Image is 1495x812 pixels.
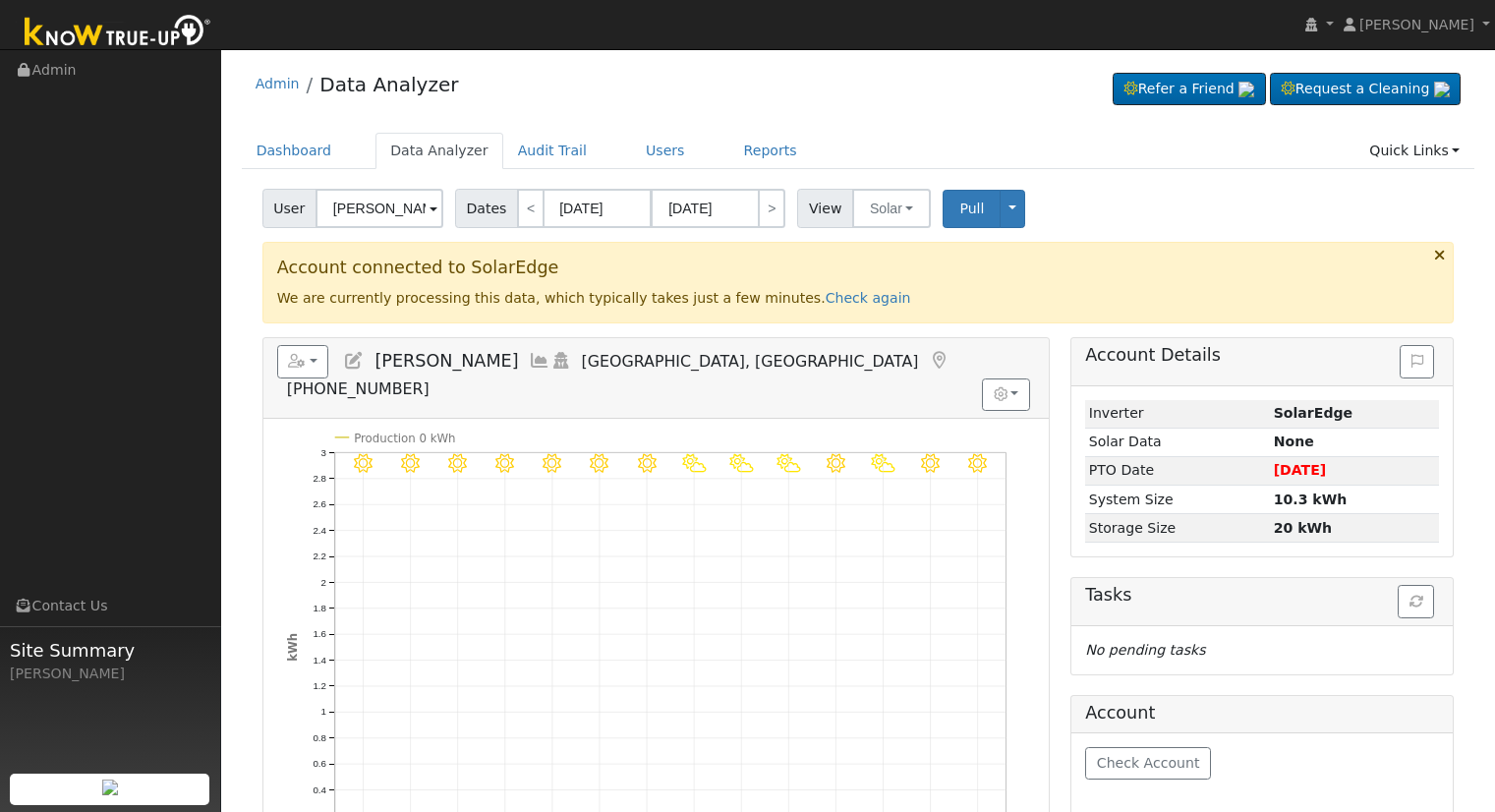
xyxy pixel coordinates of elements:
[1085,486,1270,514] td: System Size
[943,190,1001,228] button: Pull
[320,707,325,718] text: 1
[313,525,326,536] text: 2.4
[921,454,940,473] i: 9/23 - Clear
[776,454,801,473] i: 9/20 - PartlyCloudy
[729,454,754,473] i: 9/19 - PartlyCloudy
[1274,520,1332,536] strong: 20 kWh
[1085,456,1270,485] td: PTO Date
[1085,585,1439,606] h5: Tasks
[550,351,572,371] a: Login As (last Never)
[1359,17,1474,32] span: [PERSON_NAME]
[313,655,326,666] text: 1.4
[287,379,430,398] span: [PHONE_NUMBER]
[1085,428,1270,456] td: Solar Data
[313,784,326,795] text: 0.4
[1085,703,1155,723] h5: Account
[871,454,895,473] i: 9/22 - PartlyCloudy
[285,633,299,662] text: kWh
[1274,405,1352,421] strong: ID: 4731561, authorized: 09/25/25
[343,351,365,371] a: Edit User (37926)
[682,454,707,473] i: 9/18 - PartlyCloudy
[1398,585,1434,618] button: Refresh
[1085,642,1205,658] i: No pending tasks
[242,133,347,169] a: Dashboard
[15,11,221,55] img: Know True-Up
[262,242,1455,322] div: We are currently processing this data, which typically takes just a few minutes.
[1085,400,1270,429] td: Inverter
[320,447,325,458] text: 3
[10,664,210,684] div: [PERSON_NAME]
[517,189,545,228] a: <
[1274,462,1327,478] span: [DATE]
[102,780,118,795] img: retrieve
[1270,73,1461,106] a: Request a Cleaning
[1238,82,1254,97] img: retrieve
[852,189,931,228] button: Solar
[256,76,300,91] a: Admin
[1400,345,1434,378] button: Issue History
[827,454,845,473] i: 9/21 - Clear
[313,629,326,640] text: 1.6
[354,454,373,473] i: 9/11 - Clear
[455,189,518,228] span: Dates
[968,454,987,473] i: 9/24 - Clear
[313,732,326,743] text: 0.8
[729,133,812,169] a: Reports
[543,454,561,473] i: 9/15 - Clear
[374,351,518,371] span: [PERSON_NAME]
[313,499,326,510] text: 2.6
[631,133,700,169] a: Users
[313,603,326,613] text: 1.8
[529,351,550,371] a: Multi-Series Graph
[590,454,608,473] i: 9/16 - Clear
[758,189,785,228] a: >
[1085,747,1211,781] button: Check Account
[319,73,458,96] a: Data Analyzer
[1085,345,1439,366] h5: Account Details
[495,454,514,473] i: 9/14 - Clear
[320,577,325,588] text: 2
[448,454,467,473] i: 9/13 - Clear
[375,133,503,169] a: Data Analyzer
[1274,434,1314,449] strong: None
[354,432,455,445] text: Production 0 kWh
[637,454,656,473] i: 9/17 - Clear
[401,454,420,473] i: 9/12 - Clear
[928,351,949,371] a: Map
[1274,492,1348,507] strong: 10.3 kWh
[797,189,853,228] span: View
[1113,73,1266,106] a: Refer a Friend
[262,189,316,228] span: User
[1097,755,1200,771] span: Check Account
[1354,133,1474,169] a: Quick Links
[313,473,326,484] text: 2.8
[1085,514,1270,543] td: Storage Size
[959,201,984,216] span: Pull
[1434,82,1450,97] img: retrieve
[10,637,210,664] span: Site Summary
[313,551,326,561] text: 2.2
[316,189,443,228] input: Select a User
[503,133,602,169] a: Audit Trail
[582,352,919,371] span: [GEOGRAPHIC_DATA], [GEOGRAPHIC_DATA]
[313,680,326,691] text: 1.2
[826,290,911,306] a: Check again
[277,258,1440,278] h3: Account connected to SolarEdge
[313,759,326,770] text: 0.6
